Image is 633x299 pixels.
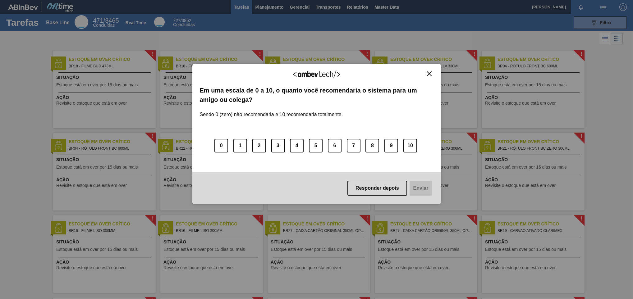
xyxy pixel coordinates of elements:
button: 10 [403,139,417,152]
button: 9 [384,139,398,152]
button: 4 [290,139,304,152]
button: 2 [252,139,266,152]
img: Close [427,71,432,76]
button: Close [425,71,433,76]
button: 3 [271,139,285,152]
img: Logo Ambevtech [293,70,340,78]
button: 7 [347,139,360,152]
button: 0 [214,139,228,152]
button: 1 [233,139,247,152]
button: 8 [365,139,379,152]
label: Sendo 0 (zero) não recomendaria e 10 recomendaria totalmente. [200,104,343,117]
button: 5 [309,139,323,152]
label: Em uma escala de 0 a 10, o quanto você recomendaria o sistema para um amigo ou colega? [200,86,433,105]
button: 6 [328,139,342,152]
button: Responder depois [347,181,407,196]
